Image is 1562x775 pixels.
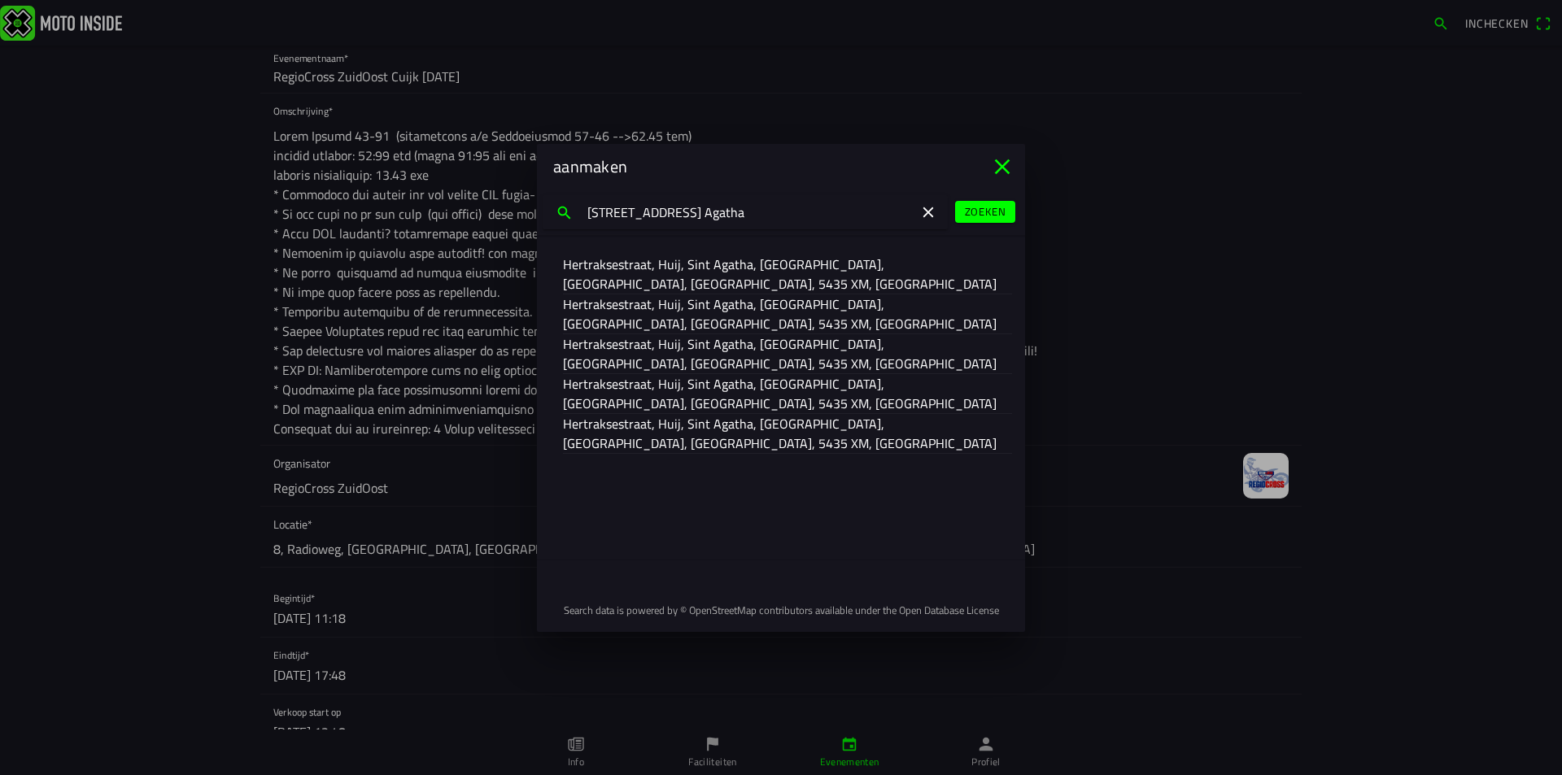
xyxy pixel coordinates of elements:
[550,374,1012,414] ion-item: Hertraksestraat, Huij, Sint Agatha, [GEOGRAPHIC_DATA], [GEOGRAPHIC_DATA], [GEOGRAPHIC_DATA], 5435...
[543,195,948,229] input: search text
[919,195,937,229] button: reset
[955,201,1015,223] ion-button: Zoeken
[564,602,999,618] small: Search data is powered by © OpenStreetMap contributors available under the Open Database License
[550,294,1012,334] ion-item: Hertraksestraat, Huij, Sint Agatha, [GEOGRAPHIC_DATA], [GEOGRAPHIC_DATA], [GEOGRAPHIC_DATA], 5435...
[919,195,937,229] ion-icon: close
[550,334,1012,374] ion-item: Hertraksestraat, Huij, Sint Agatha, [GEOGRAPHIC_DATA], [GEOGRAPHIC_DATA], [GEOGRAPHIC_DATA], 5435...
[989,154,1015,180] ion-icon: close
[550,414,1012,454] ion-item: Hertraksestraat, Huij, Sint Agatha, [GEOGRAPHIC_DATA], [GEOGRAPHIC_DATA], [GEOGRAPHIC_DATA], 5435...
[550,255,1012,294] ion-item: Hertraksestraat, Huij, Sint Agatha, [GEOGRAPHIC_DATA], [GEOGRAPHIC_DATA], [GEOGRAPHIC_DATA], 5435...
[537,155,989,179] ion-title: aanmaken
